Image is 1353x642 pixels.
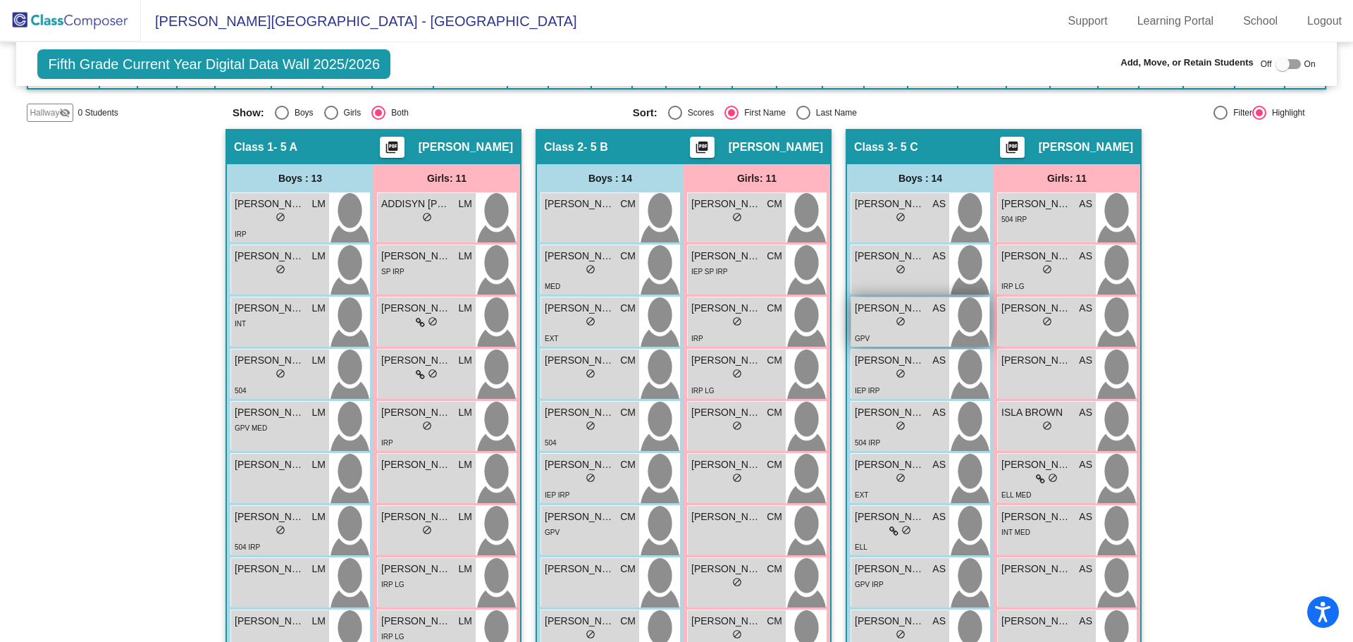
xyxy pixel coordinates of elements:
[1057,10,1119,32] a: Support
[1079,614,1092,629] span: AS
[289,106,314,119] div: Boys
[381,268,404,276] span: SP IRP
[855,562,925,576] span: [PERSON_NAME] [PERSON_NAME]
[896,369,906,378] span: do_not_disturb_alt
[545,457,615,472] span: [PERSON_NAME]
[932,510,946,524] span: AS
[1120,56,1254,70] span: Add, Move, or Retain Students
[276,264,285,274] span: do_not_disturb_alt
[620,562,636,576] span: CM
[1000,137,1025,158] button: Print Students Details
[459,562,472,576] span: LM
[855,491,868,499] span: EXT
[855,197,925,211] span: [PERSON_NAME]
[691,562,762,576] span: [PERSON_NAME]
[932,249,946,264] span: AS
[1001,301,1072,316] span: [PERSON_NAME]
[59,107,70,118] mat-icon: visibility_off
[855,510,925,524] span: [PERSON_NAME]
[620,457,636,472] span: CM
[1001,510,1072,524] span: [PERSON_NAME]
[1001,249,1072,264] span: [PERSON_NAME]
[235,320,246,328] span: INT
[37,49,390,79] span: Fifth Grade Current Year Digital Data Wall 2025/2026
[545,562,615,576] span: [PERSON_NAME]
[459,301,472,316] span: LM
[586,421,595,431] span: do_not_disturb_alt
[545,529,560,536] span: GPV
[691,614,762,629] span: [PERSON_NAME]
[620,510,636,524] span: CM
[235,543,260,551] span: 504 IRP
[385,106,409,119] div: Both
[422,525,432,535] span: do_not_disturb_alt
[1001,614,1072,629] span: [PERSON_NAME]
[732,421,742,431] span: do_not_disturb_alt
[691,387,715,395] span: IRP LG
[810,106,857,119] div: Last Name
[78,106,118,119] span: 0 Students
[855,301,925,316] span: [PERSON_NAME]
[620,614,636,629] span: CM
[896,212,906,222] span: do_not_disturb_alt
[235,197,305,211] span: [PERSON_NAME]
[1232,10,1289,32] a: School
[633,106,1023,120] mat-radio-group: Select an option
[30,106,59,119] span: Hallway
[894,140,918,154] span: - 5 C
[732,369,742,378] span: do_not_disturb_alt
[1042,421,1052,431] span: do_not_disturb_alt
[932,614,946,629] span: AS
[235,249,305,264] span: [PERSON_NAME]
[419,140,513,154] span: [PERSON_NAME]
[1003,140,1020,160] mat-icon: picture_as_pdf
[235,457,305,472] span: [PERSON_NAME]
[235,353,305,368] span: [PERSON_NAME]
[459,353,472,368] span: LM
[545,301,615,316] span: [PERSON_NAME]
[545,510,615,524] span: [PERSON_NAME]
[1001,283,1025,290] span: IRP LG
[235,424,267,432] span: GPV MED
[1126,10,1225,32] a: Learning Portal
[459,457,472,472] span: LM
[690,137,715,158] button: Print Students Details
[338,106,362,119] div: Girls
[545,353,615,368] span: [PERSON_NAME]
[855,543,867,551] span: ELL
[620,197,636,211] span: CM
[381,562,452,576] span: [PERSON_NAME]
[312,249,326,264] span: LM
[932,353,946,368] span: AS
[235,301,305,316] span: [PERSON_NAME] [PERSON_NAME]
[1001,491,1031,499] span: ELL MED
[855,387,879,395] span: IEP IRP
[1296,10,1353,32] a: Logout
[932,457,946,472] span: AS
[545,405,615,420] span: [PERSON_NAME]
[932,197,946,211] span: AS
[1001,353,1072,368] span: [PERSON_NAME]
[855,353,925,368] span: [PERSON_NAME]
[312,457,326,472] span: LM
[901,525,911,535] span: do_not_disturb_alt
[732,316,742,326] span: do_not_disturb_alt
[586,316,595,326] span: do_not_disturb_alt
[1042,264,1052,274] span: do_not_disturb_alt
[767,562,782,576] span: CM
[545,439,557,447] span: 504
[1079,197,1092,211] span: AS
[545,491,569,499] span: IEP IRP
[1079,562,1092,576] span: AS
[1001,197,1072,211] span: [PERSON_NAME]
[767,405,782,420] span: CM
[855,249,925,264] span: [PERSON_NAME]
[276,369,285,378] span: do_not_disturb_alt
[767,457,782,472] span: CM
[381,249,452,264] span: [PERSON_NAME]
[896,421,906,431] span: do_not_disturb_alt
[855,581,884,588] span: GPV IRP
[1079,301,1092,316] span: AS
[381,405,452,420] span: [PERSON_NAME]
[459,249,472,264] span: LM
